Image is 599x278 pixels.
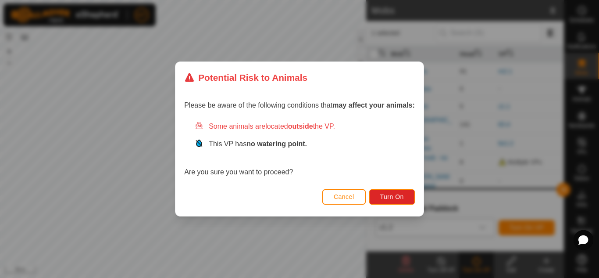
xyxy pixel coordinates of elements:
span: Turn On [380,193,404,200]
span: Cancel [334,193,354,200]
div: Are you sure you want to proceed? [184,121,415,177]
button: Turn On [369,189,415,205]
div: Potential Risk to Animals [184,71,307,84]
span: Please be aware of the following conditions that [184,101,415,109]
span: This VP has [209,140,307,148]
span: located the VP. [265,123,335,130]
strong: no watering point. [246,140,307,148]
button: Cancel [322,189,366,205]
div: Some animals are [195,121,415,132]
strong: may affect your animals: [332,101,415,109]
strong: outside [288,123,313,130]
